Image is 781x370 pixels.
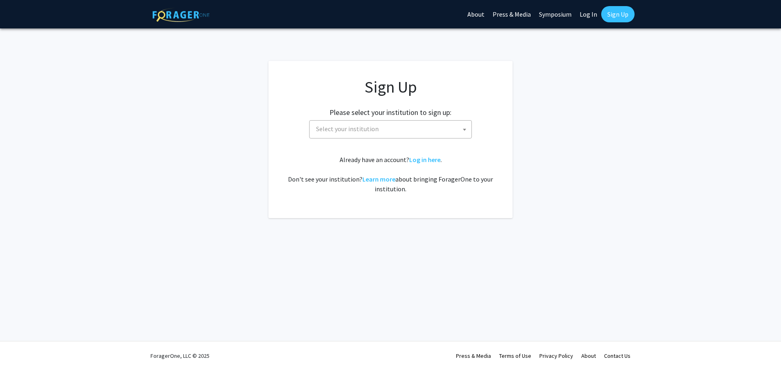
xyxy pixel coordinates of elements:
[309,120,472,138] span: Select your institution
[456,352,491,359] a: Press & Media
[329,108,452,117] h2: Please select your institution to sign up:
[313,121,471,137] span: Select your institution
[151,342,209,370] div: ForagerOne, LLC © 2025
[539,352,573,359] a: Privacy Policy
[601,6,635,22] a: Sign Up
[153,8,209,22] img: ForagerOne Logo
[409,156,441,164] a: Log in here
[316,125,379,133] span: Select your institution
[285,77,496,97] h1: Sign Up
[362,175,395,183] a: Learn more about bringing ForagerOne to your institution
[581,352,596,359] a: About
[499,352,531,359] a: Terms of Use
[285,155,496,194] div: Already have an account? . Don't see your institution? about bringing ForagerOne to your institut...
[604,352,630,359] a: Contact Us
